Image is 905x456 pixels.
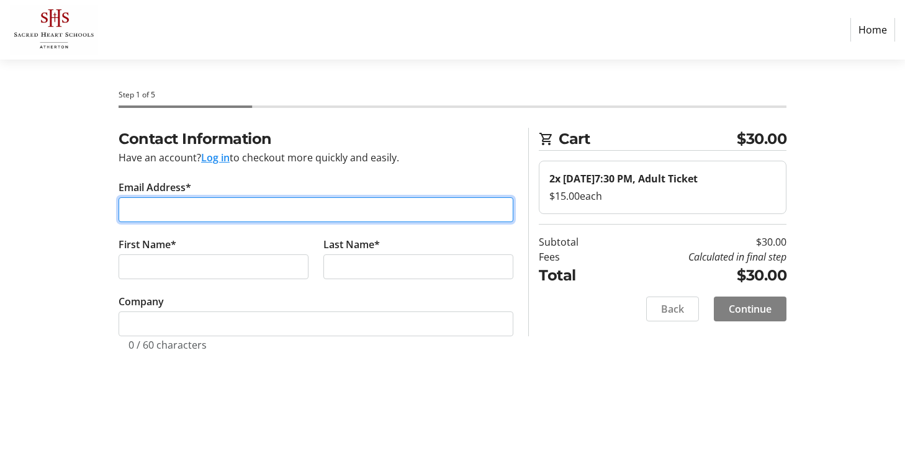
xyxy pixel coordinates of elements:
[549,172,698,186] strong: 2x [DATE]7:30 PM, Adult Ticket
[610,249,786,264] td: Calculated in final step
[539,249,610,264] td: Fees
[646,297,699,321] button: Back
[323,237,380,252] label: Last Name*
[201,150,230,165] button: Log in
[737,128,786,150] span: $30.00
[128,338,207,352] tr-character-limit: 0 / 60 characters
[119,150,513,165] div: Have an account? to checkout more quickly and easily.
[119,128,513,150] h2: Contact Information
[119,294,164,309] label: Company
[661,302,684,316] span: Back
[539,235,610,249] td: Subtotal
[549,189,776,203] div: $15.00 each
[729,302,772,316] span: Continue
[119,89,786,101] div: Step 1 of 5
[559,128,737,150] span: Cart
[714,297,786,321] button: Continue
[10,5,98,55] img: Sacred Heart Schools, Atherton's Logo
[119,237,176,252] label: First Name*
[610,264,786,287] td: $30.00
[850,18,895,42] a: Home
[119,180,191,195] label: Email Address*
[539,264,610,287] td: Total
[610,235,786,249] td: $30.00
